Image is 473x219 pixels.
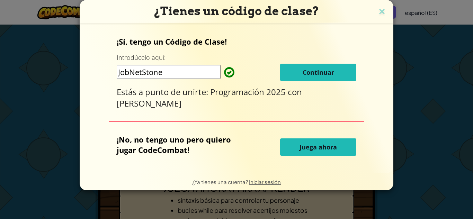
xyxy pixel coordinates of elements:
[249,179,281,185] a: Iniciar sesión
[117,98,181,109] font: [PERSON_NAME]
[288,86,302,98] font: con
[280,138,356,156] button: Juega ahora
[303,68,334,76] font: Continuar
[154,4,319,18] font: ¿Tienes un código de clase?
[192,179,248,185] font: ¿Ya tienes una cuenta?
[280,64,356,81] button: Continuar
[210,86,286,98] font: Programación 2025
[117,36,227,47] font: ¡Sí, tengo un Código de Clase!
[300,143,337,151] font: Juega ahora
[117,53,166,62] font: Introdúcelo aquí:
[377,7,386,17] img: icono de cerrar
[117,86,208,98] font: Estás a punto de unirte:
[117,134,231,155] font: ¡No, no tengo uno pero quiero jugar CodeCombat!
